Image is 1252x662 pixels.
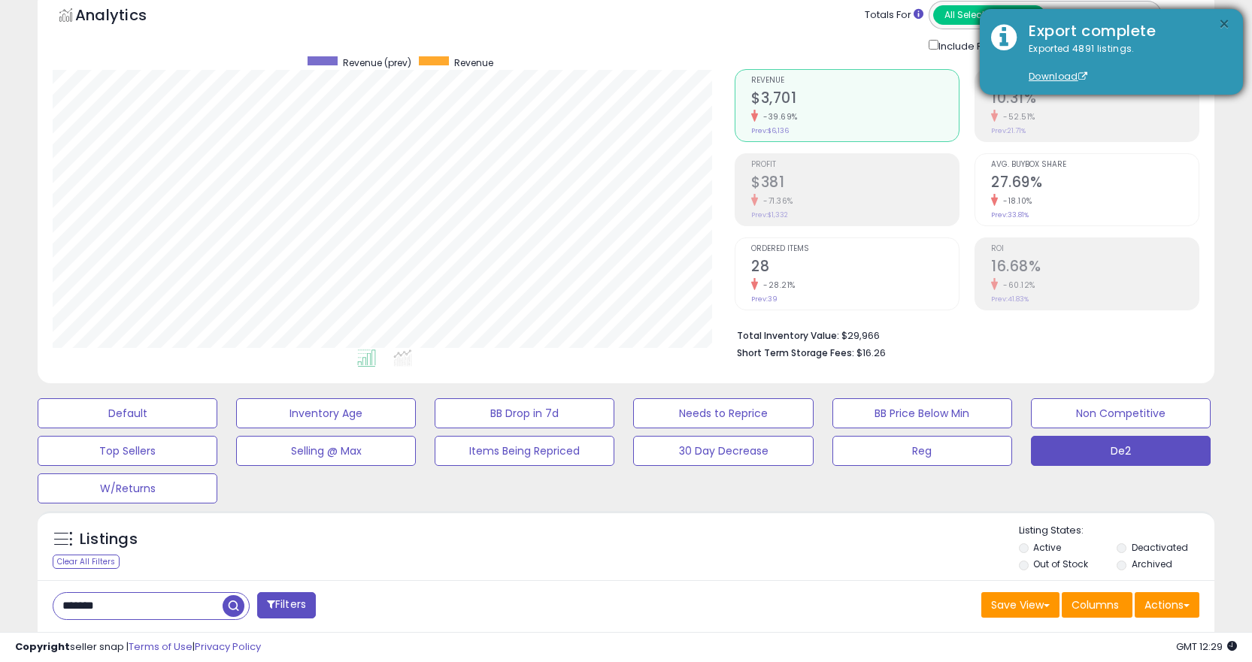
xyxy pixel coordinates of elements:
span: Avg. Buybox Share [991,161,1199,169]
button: Items Being Repriced [435,436,614,466]
small: Prev: $6,136 [751,126,789,135]
label: Out of Stock [1033,558,1088,570]
button: BB Price Below Min [832,398,1012,428]
small: -39.69% [758,111,798,122]
button: De2 [1031,436,1211,466]
small: Prev: 39 [751,295,778,304]
b: Total Inventory Value: [737,329,839,342]
small: Prev: 21.71% [991,126,1026,135]
h2: $3,701 [751,89,959,110]
button: Inventory Age [236,398,416,428]
a: Privacy Policy [195,639,261,654]
div: Export complete [1017,20,1232,42]
span: Profit [751,161,959,169]
strong: Copyright [15,639,70,654]
div: Include Returns [917,37,1041,54]
h2: 28 [751,258,959,278]
h2: 16.68% [991,258,1199,278]
span: ROI [991,245,1199,253]
h2: $381 [751,174,959,194]
button: Non Competitive [1031,398,1211,428]
button: Columns [1062,592,1132,618]
h5: Analytics [75,5,176,29]
label: Deactivated [1132,541,1188,554]
span: Revenue (prev) [343,56,411,69]
span: Revenue [454,56,493,69]
div: seller snap | | [15,640,261,654]
label: Active [1033,541,1061,554]
span: Revenue [751,77,959,85]
button: 30 Day Decrease [633,436,813,466]
label: Archived [1132,558,1172,570]
button: Needs to Reprice [633,398,813,428]
button: Actions [1135,592,1199,618]
small: -60.12% [998,280,1035,291]
li: $29,966 [737,325,1188,343]
div: Exported 4891 listings. [1017,42,1232,84]
small: -28.21% [758,280,796,291]
h5: Listings [80,529,138,550]
a: Download [1029,70,1087,83]
b: Short Term Storage Fees: [737,346,854,359]
button: Listings With Cost [1044,5,1157,25]
h2: 27.69% [991,174,1199,194]
small: Prev: 41.83% [991,295,1029,304]
small: -52.51% [998,111,1035,122]
span: Columns [1072,597,1119,612]
button: Default [38,398,217,428]
a: Terms of Use [129,639,192,654]
div: Totals For [865,8,923,23]
button: × [1218,15,1230,34]
p: Listing States: [1019,524,1214,538]
span: $16.26 [856,346,886,360]
button: W/Returns [38,473,217,503]
small: -18.10% [998,195,1032,207]
small: Prev: 33.81% [991,210,1029,219]
span: Ordered Items [751,245,959,253]
button: BB Drop in 7d [435,398,614,428]
small: -71.36% [758,195,793,207]
button: Filters [257,592,316,618]
span: 2025-10-8 12:29 GMT [1176,639,1237,654]
button: Top Sellers [38,436,217,466]
button: Save View [981,592,1060,618]
button: Reg [832,436,1012,466]
h2: 10.31% [991,89,1199,110]
div: Clear All Filters [53,555,120,569]
small: Prev: $1,332 [751,210,788,219]
button: All Selected Listings [933,5,1045,25]
button: Selling @ Max [236,436,416,466]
